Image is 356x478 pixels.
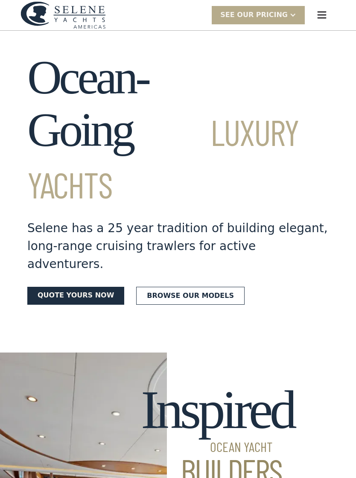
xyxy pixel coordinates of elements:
div: SEE Our Pricing [220,10,288,20]
h1: Ocean-Going [27,51,329,209]
div: Selene has a 25 year tradition of building elegant, long-range cruising trawlers for active adven... [27,219,329,273]
img: logo [20,1,106,29]
a: Browse our models [136,287,245,305]
span: Ocean Yacht [141,440,294,453]
span: Luxury Yachts [27,110,298,206]
a: home [20,1,106,29]
a: Quote yours now [27,287,124,305]
div: menu [308,1,336,29]
div: SEE Our Pricing [212,6,305,24]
